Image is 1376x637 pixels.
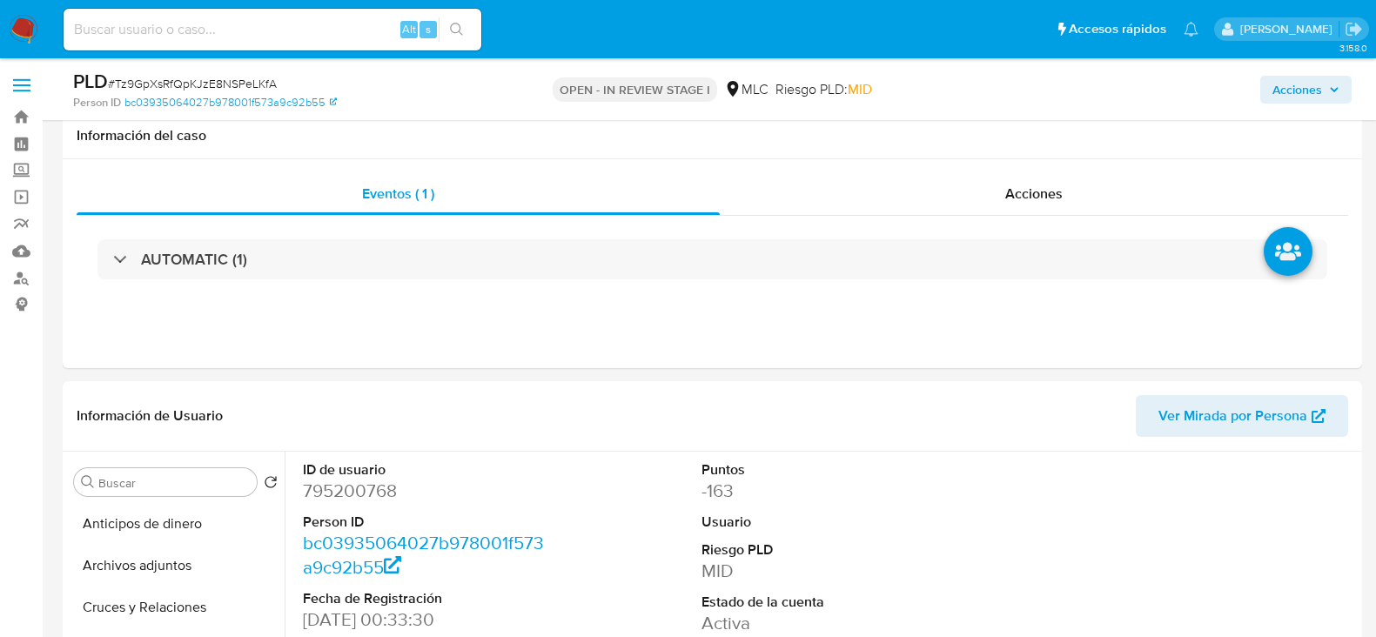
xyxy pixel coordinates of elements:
[81,475,95,489] button: Buscar
[701,611,950,635] dd: Activa
[1260,76,1352,104] button: Acciones
[303,513,552,532] dt: Person ID
[67,587,285,628] button: Cruces y Relaciones
[402,21,416,37] span: Alt
[848,79,872,99] span: MID
[303,460,552,479] dt: ID de usuario
[1069,20,1166,38] span: Accesos rápidos
[775,80,872,99] span: Riesgo PLD:
[701,513,950,532] dt: Usuario
[141,250,247,269] h3: AUTOMATIC (1)
[98,475,250,491] input: Buscar
[303,607,552,632] dd: [DATE] 00:33:30
[439,17,474,42] button: search-icon
[77,407,223,425] h1: Información de Usuario
[553,77,717,102] p: OPEN - IN REVIEW STAGE I
[67,503,285,545] button: Anticipos de dinero
[701,593,950,612] dt: Estado de la cuenta
[264,475,278,494] button: Volver al orden por defecto
[426,21,431,37] span: s
[701,460,950,479] dt: Puntos
[1240,21,1339,37] p: pablo.ruidiaz@mercadolibre.com
[108,75,277,92] span: # Tz9GpXsRfQpKJzE8NSPeLKfA
[701,479,950,503] dd: -163
[303,479,552,503] dd: 795200768
[64,18,481,41] input: Buscar usuario o caso...
[1345,20,1363,38] a: Salir
[1136,395,1348,437] button: Ver Mirada por Persona
[1005,184,1063,204] span: Acciones
[124,95,337,111] a: bc03935064027b978001f573a9c92b55
[724,80,769,99] div: MLC
[1272,76,1322,104] span: Acciones
[1184,22,1198,37] a: Notificaciones
[67,545,285,587] button: Archivos adjuntos
[701,540,950,560] dt: Riesgo PLD
[73,67,108,95] b: PLD
[1158,395,1307,437] span: Ver Mirada por Persona
[73,95,121,111] b: Person ID
[701,559,950,583] dd: MID
[303,589,552,608] dt: Fecha de Registración
[362,184,434,204] span: Eventos ( 1 )
[77,127,1348,144] h1: Información del caso
[97,239,1327,279] div: AUTOMATIC (1)
[303,530,544,580] a: bc03935064027b978001f573a9c92b55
